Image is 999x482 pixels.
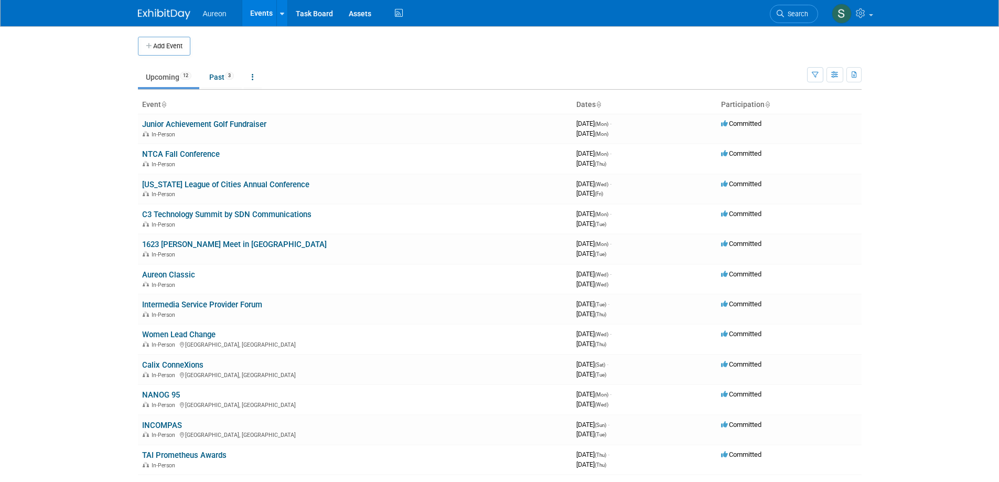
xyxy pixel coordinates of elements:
span: Committed [721,330,761,338]
span: - [610,330,611,338]
span: (Tue) [595,251,606,257]
span: - [608,421,609,429]
span: - [610,390,611,398]
span: - [610,240,611,248]
span: [DATE] [576,149,611,157]
img: ExhibitDay [138,9,190,19]
span: (Tue) [595,302,606,307]
span: [DATE] [576,340,606,348]
a: INCOMPAS [142,421,182,430]
span: 12 [180,72,191,80]
a: Junior Achievement Golf Fundraiser [142,120,266,129]
span: (Thu) [595,161,606,167]
th: Participation [717,96,862,114]
span: (Mon) [595,392,608,398]
span: (Thu) [595,462,606,468]
a: NTCA Fall Conference [142,149,220,159]
span: In-Person [152,161,178,168]
span: In-Person [152,372,178,379]
span: [DATE] [576,180,611,188]
span: In-Person [152,131,178,138]
span: 3 [225,72,234,80]
a: C3 Technology Summit by SDN Communications [142,210,311,219]
span: In-Person [152,432,178,438]
span: (Thu) [595,341,606,347]
a: Calix ConneXions [142,360,203,370]
span: Committed [721,120,761,127]
span: Committed [721,421,761,429]
span: [DATE] [576,220,606,228]
a: Sort by Event Name [161,100,166,109]
span: In-Person [152,312,178,318]
a: NANOG 95 [142,390,180,400]
img: In-Person Event [143,432,149,437]
span: (Mon) [595,211,608,217]
img: In-Person Event [143,221,149,227]
span: Committed [721,180,761,188]
a: TAI Prometheus Awards [142,451,227,460]
span: (Fri) [595,191,603,197]
span: (Mon) [595,151,608,157]
img: In-Person Event [143,161,149,166]
span: (Wed) [595,331,608,337]
span: [DATE] [576,421,609,429]
a: Aureon Classic [142,270,195,280]
span: (Wed) [595,272,608,277]
span: [DATE] [576,120,611,127]
span: - [610,180,611,188]
span: Committed [721,390,761,398]
span: In-Person [152,462,178,469]
span: [DATE] [576,270,611,278]
span: Committed [721,451,761,458]
span: In-Person [152,282,178,288]
span: (Sat) [595,362,605,368]
a: Sort by Start Date [596,100,601,109]
span: [DATE] [576,189,603,197]
img: In-Person Event [143,282,149,287]
span: (Tue) [595,221,606,227]
span: (Sun) [595,422,606,428]
a: [US_STATE] League of Cities Annual Conference [142,180,309,189]
span: - [610,210,611,218]
span: [DATE] [576,310,606,318]
span: Committed [721,300,761,308]
span: [DATE] [576,280,608,288]
img: In-Person Event [143,312,149,317]
span: - [608,451,609,458]
span: [DATE] [576,360,608,368]
a: Sort by Participation Type [765,100,770,109]
div: [GEOGRAPHIC_DATA], [GEOGRAPHIC_DATA] [142,430,568,438]
span: (Thu) [595,312,606,317]
a: 1623 [PERSON_NAME] Meet in [GEOGRAPHIC_DATA] [142,240,327,249]
button: Add Event [138,37,190,56]
span: [DATE] [576,390,611,398]
span: - [610,270,611,278]
a: Search [770,5,818,23]
span: In-Person [152,251,178,258]
span: - [608,300,609,308]
span: [DATE] [576,250,606,258]
span: (Thu) [595,452,606,458]
th: Event [138,96,572,114]
span: [DATE] [576,400,608,408]
span: Committed [721,210,761,218]
span: (Tue) [595,432,606,437]
span: In-Person [152,402,178,409]
span: Aureon [203,9,227,18]
span: (Tue) [595,372,606,378]
span: Committed [721,240,761,248]
div: [GEOGRAPHIC_DATA], [GEOGRAPHIC_DATA] [142,340,568,348]
span: [DATE] [576,330,611,338]
div: [GEOGRAPHIC_DATA], [GEOGRAPHIC_DATA] [142,370,568,379]
span: - [610,120,611,127]
div: [GEOGRAPHIC_DATA], [GEOGRAPHIC_DATA] [142,400,568,409]
span: Committed [721,270,761,278]
span: (Wed) [595,181,608,187]
span: Search [784,10,808,18]
img: In-Person Event [143,462,149,467]
span: - [610,149,611,157]
span: - [607,360,608,368]
span: (Mon) [595,121,608,127]
span: In-Person [152,191,178,198]
span: (Mon) [595,131,608,137]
